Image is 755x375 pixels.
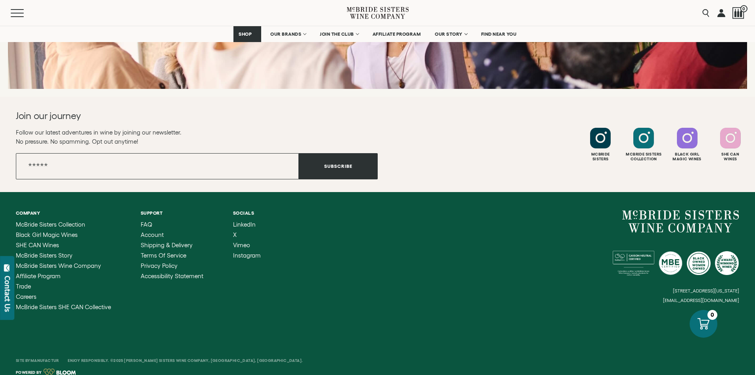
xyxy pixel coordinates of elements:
small: [EMAIL_ADDRESS][DOMAIN_NAME] [663,298,739,303]
a: AFFILIATE PROGRAM [367,26,426,42]
a: X [233,232,261,238]
a: Accessibility Statement [141,273,203,279]
h2: Join our journey [16,110,341,122]
span: Vimeo [233,242,250,248]
span: FAQ [141,221,152,228]
a: Follow SHE CAN Wines on Instagram She CanWines [710,128,751,162]
a: Account [141,232,203,238]
span: McBride Sisters Wine Company [16,262,101,269]
span: Enjoy Responsibly. ©2025 [PERSON_NAME] Sisters Wine Company, [GEOGRAPHIC_DATA], [GEOGRAPHIC_DATA]. [68,358,303,363]
a: Vimeo [233,242,261,248]
a: SHE CAN Wines [16,242,111,248]
span: McBride Sisters Collection [16,221,85,228]
button: Mobile Menu Trigger [11,9,39,17]
span: X [233,231,237,238]
a: FIND NEAR YOU [476,26,522,42]
button: Subscribe [299,153,378,179]
span: McBride Sisters SHE CAN Collective [16,304,111,310]
span: OUR BRANDS [270,31,301,37]
a: McBride Sisters Collection [16,221,111,228]
a: Instagram [233,252,261,259]
span: McBride Sisters Story [16,252,73,259]
span: LinkedIn [233,221,256,228]
span: OUR STORY [435,31,463,37]
a: OUR STORY [430,26,472,42]
span: Affiliate Program [16,273,61,279]
div: Mcbride Sisters [580,152,621,162]
span: Powered by [16,371,42,375]
a: Careers [16,294,111,300]
span: Accessibility Statement [141,273,203,279]
span: JOIN THE CLUB [320,31,354,37]
span: Terms of Service [141,252,186,259]
div: Black Girl Magic Wines [667,152,708,162]
div: Mcbride Sisters Collection [623,152,664,162]
a: OUR BRANDS [265,26,311,42]
input: Email [16,153,299,179]
p: Follow our latest adventures in wine by joining our newsletter. No pressure. No spamming. Opt out... [16,128,378,146]
a: LinkedIn [233,221,261,228]
span: 0 [740,5,747,12]
small: [STREET_ADDRESS][US_STATE] [673,288,739,293]
span: Account [141,231,164,238]
div: She Can Wines [710,152,751,162]
span: Shipping & Delivery [141,242,193,248]
span: SHE CAN Wines [16,242,59,248]
a: Follow Black Girl Magic Wines on Instagram Black GirlMagic Wines [667,128,708,162]
a: Terms of Service [141,252,203,259]
a: FAQ [141,221,203,228]
a: Trade [16,283,111,290]
a: Follow McBride Sisters on Instagram McbrideSisters [580,128,621,162]
span: Black Girl Magic Wines [16,231,78,238]
span: Site By [16,358,60,363]
a: JOIN THE CLUB [315,26,363,42]
a: McBride Sisters Wine Company [16,263,111,269]
a: Shipping & Delivery [141,242,203,248]
span: SHOP [239,31,252,37]
span: AFFILIATE PROGRAM [373,31,421,37]
a: Black Girl Magic Wines [16,232,111,238]
a: Privacy Policy [141,263,203,269]
span: FIND NEAR YOU [481,31,517,37]
a: Manufactur [31,358,59,363]
a: McBride Sisters SHE CAN Collective [16,304,111,310]
a: McBride Sisters Wine Company [622,210,739,233]
span: Trade [16,283,31,290]
div: Contact Us [4,276,11,312]
div: 0 [707,310,717,320]
a: Affiliate Program [16,273,111,279]
span: Privacy Policy [141,262,178,269]
a: McBride Sisters Story [16,252,111,259]
a: SHOP [233,26,261,42]
a: Follow McBride Sisters Collection on Instagram Mcbride SistersCollection [623,128,664,162]
span: Careers [16,293,36,300]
